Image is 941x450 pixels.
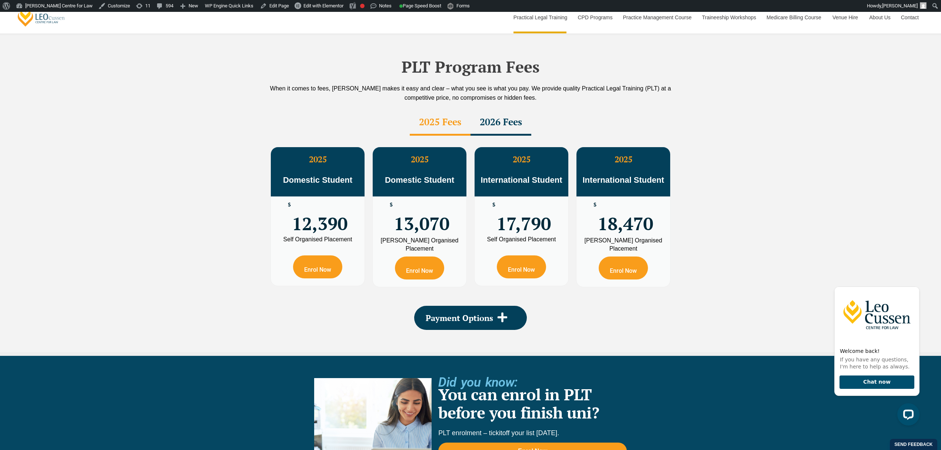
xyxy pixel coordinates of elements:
a: Practical Legal Training [508,1,572,33]
a: Contact [895,1,924,33]
a: About Us [864,1,895,33]
h3: 2025 [373,155,466,164]
span: $ [492,202,495,208]
span: $ [390,202,393,208]
span: PLT enrolment – tick [438,429,499,437]
div: When it comes to fees, [PERSON_NAME] makes it easy and clear – what you see is what you pay. We p... [259,84,682,102]
h3: 2025 [475,155,568,164]
iframe: LiveChat chat widget [828,273,922,431]
span: off your list [DATE]. [502,429,559,437]
span: [PERSON_NAME] [882,3,918,9]
div: Focus keyphrase not set [360,4,365,8]
a: Medicare Billing Course [761,1,827,33]
span: 18,470 [598,202,653,231]
div: 2026 Fees [470,110,531,136]
a: Venue Hire [827,1,864,33]
span: Payment Options [426,314,493,322]
h3: 2025 [576,155,670,164]
a: Traineeship Workshops [696,1,761,33]
span: Domestic Student [385,175,454,185]
a: Enrol Now [497,255,546,278]
span: International Student [583,175,664,185]
span: $ [288,202,291,208]
span: Edit with Elementor [303,3,343,9]
div: [PERSON_NAME] Organised Placement [582,236,665,253]
a: [PERSON_NAME] Centre for Law [17,6,66,27]
h2: PLT Program Fees [259,57,682,76]
span: it [499,429,502,437]
div: 2025 Fees [410,110,470,136]
span: 12,390 [292,202,348,231]
span: 13,070 [394,202,449,231]
span: International Student [481,175,562,185]
span: 17,790 [496,202,551,231]
div: [PERSON_NAME] Organised Placement [378,236,461,253]
a: Practice Management Course [618,1,696,33]
a: Enrol Now [599,257,648,279]
span: Domestic Student [283,175,352,185]
a: You can enrol in PLT before you finish uni? [438,384,599,423]
h3: 2025 [271,155,365,164]
a: CPD Programs [572,1,617,33]
div: Self Organised Placement [276,236,359,242]
a: Enrol Now [293,255,342,278]
a: Enrol Now [395,257,444,279]
span: $ [593,202,596,208]
div: Self Organised Placement [480,236,563,242]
